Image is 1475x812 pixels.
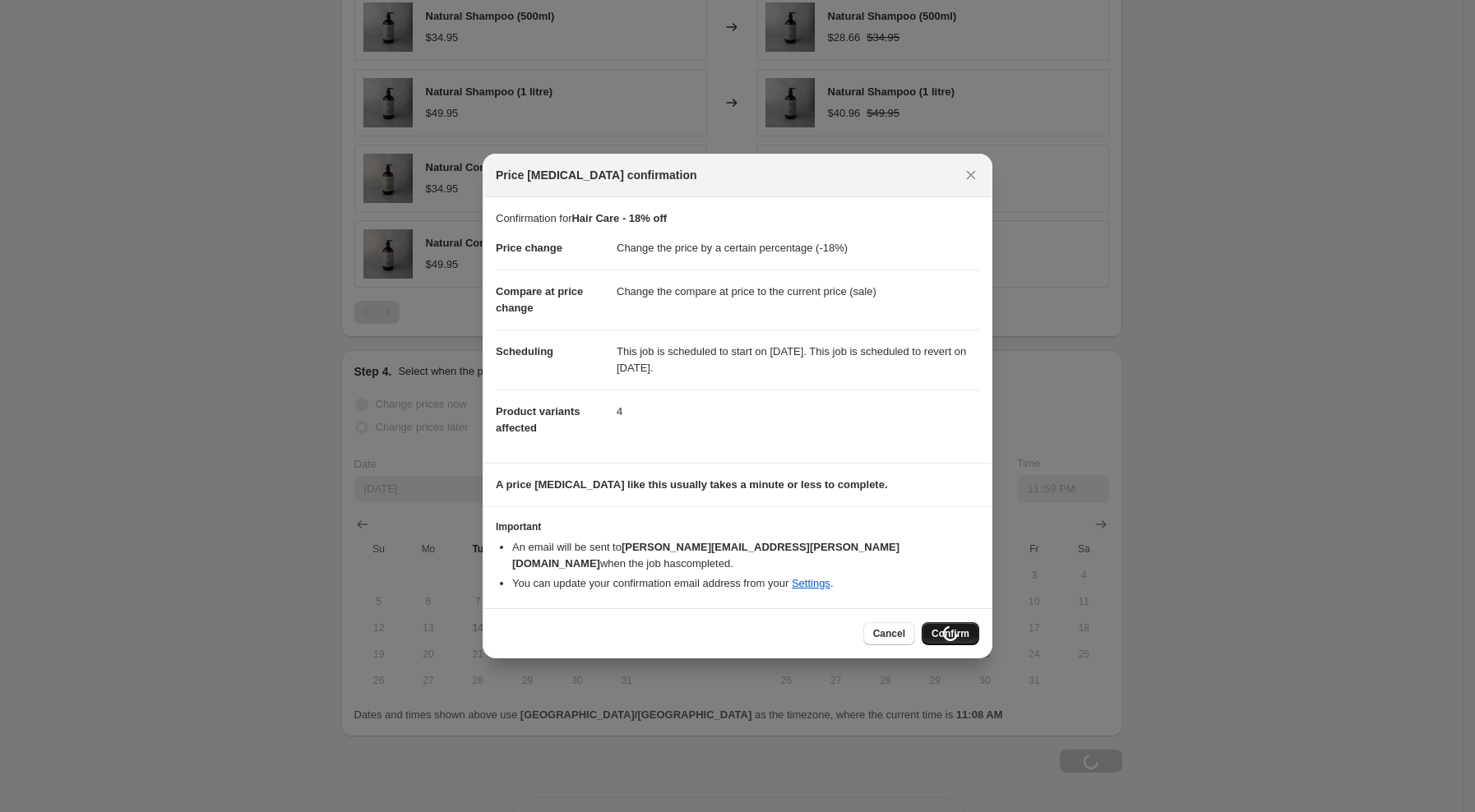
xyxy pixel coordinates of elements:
b: Hair Care - 18% off [571,212,667,224]
dd: 4 [617,390,979,433]
b: A price [MEDICAL_DATA] like this usually takes a minute or less to complete. [496,478,888,491]
li: You can update your confirmation email address from your . [512,575,979,592]
span: Cancel [873,627,905,640]
dd: Change the price by a certain percentage (-18%) [617,227,979,270]
h3: Important [496,520,979,533]
li: An email will be sent to when the job has completed . [512,539,979,572]
button: Close [959,164,983,187]
span: Product variants affected [496,405,580,434]
span: Scheduling [496,345,553,358]
span: Compare at price change [496,285,583,314]
span: Price change [496,242,562,254]
dd: This job is scheduled to start on [DATE]. This job is scheduled to revert on [DATE]. [617,330,979,390]
a: Settings [792,577,830,589]
p: Confirmation for [496,210,979,227]
button: Cancel [863,622,915,645]
span: Price [MEDICAL_DATA] confirmation [496,167,697,183]
b: [PERSON_NAME][EMAIL_ADDRESS][PERSON_NAME][DOMAIN_NAME] [512,541,899,570]
dd: Change the compare at price to the current price (sale) [617,270,979,313]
